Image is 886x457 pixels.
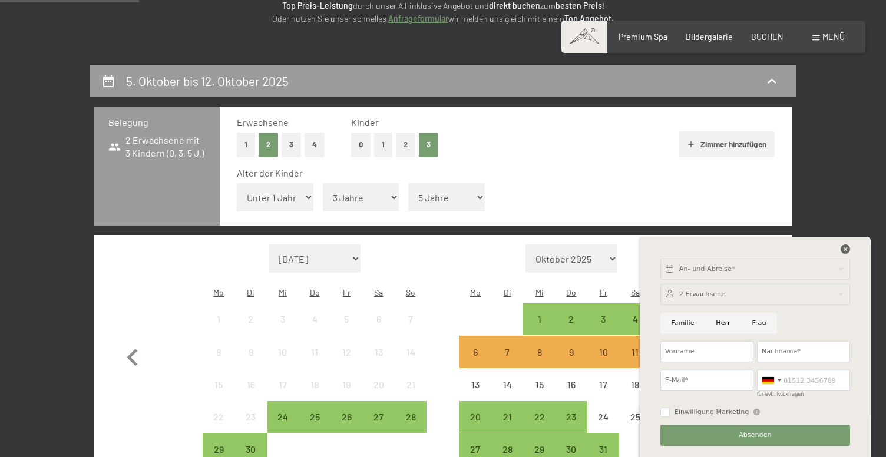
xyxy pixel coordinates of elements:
div: Sat Sep 06 2025 [363,303,395,335]
div: 20 [364,380,394,409]
div: Sat Oct 18 2025 [619,369,651,400]
span: Absenden [739,430,772,440]
div: Anreise möglich [459,401,491,433]
button: 1 [374,133,392,157]
div: Sat Oct 25 2025 [619,401,651,433]
div: Anreise nicht möglich [299,336,330,367]
span: Menü [822,32,845,42]
div: Anreise nicht möglich [619,401,651,433]
label: für evtl. Rückfragen [757,392,804,397]
abbr: Dienstag [504,287,511,297]
div: Mon Oct 13 2025 [459,369,491,400]
div: Mon Sep 15 2025 [203,369,234,400]
div: Tue Sep 23 2025 [234,401,266,433]
abbr: Donnerstag [566,287,576,297]
div: Anreise nicht möglich [491,336,523,367]
abbr: Montag [470,287,481,297]
div: Sat Sep 20 2025 [363,369,395,400]
button: 2 [396,133,415,157]
abbr: Samstag [631,287,640,297]
button: 0 [351,133,371,157]
div: Anreise nicht möglich [395,336,427,367]
div: 1 [524,314,554,344]
div: 22 [204,412,233,442]
button: 3 [419,133,438,157]
div: 7 [492,347,522,377]
div: Sun Sep 21 2025 [395,369,427,400]
div: Tue Sep 09 2025 [234,336,266,367]
div: 12 [332,347,361,377]
div: Anreise nicht möglich [267,336,299,367]
div: Fri Sep 05 2025 [330,303,362,335]
h3: Belegung [108,116,206,129]
div: Anreise möglich [459,336,491,367]
abbr: Samstag [374,287,383,297]
div: 17 [268,380,297,409]
div: Sun Sep 28 2025 [395,401,427,433]
div: Anreise nicht möglich [619,369,651,400]
div: Anreise möglich [556,303,587,335]
div: Wed Sep 24 2025 [267,401,299,433]
div: Anreise nicht möglich [556,369,587,400]
div: Tue Oct 14 2025 [491,369,523,400]
div: 28 [396,412,425,442]
abbr: Freitag [343,287,351,297]
div: Wed Oct 01 2025 [523,303,555,335]
div: Thu Oct 16 2025 [556,369,587,400]
abbr: Donnerstag [310,287,320,297]
div: 27 [364,412,394,442]
a: Premium Spa [619,32,667,42]
div: Anreise nicht möglich [299,303,330,335]
div: Anreise möglich [523,303,555,335]
div: Anreise nicht möglich [203,336,234,367]
div: Anreise nicht möglich [203,369,234,400]
span: 2 Erwachsene mit 3 Kindern (0, 3, 5 J.) [108,134,206,160]
div: 10 [268,347,297,377]
div: Anreise möglich [587,303,619,335]
div: Wed Oct 15 2025 [523,369,555,400]
abbr: Freitag [600,287,607,297]
div: Sat Sep 13 2025 [363,336,395,367]
div: Tue Sep 16 2025 [234,369,266,400]
div: Anreise nicht möglich [363,336,395,367]
div: Mon Sep 01 2025 [203,303,234,335]
div: 10 [589,347,618,377]
div: Anreise nicht möglich [587,336,619,367]
div: 3 [589,314,618,344]
div: 21 [492,412,522,442]
div: Mon Sep 08 2025 [203,336,234,367]
span: BUCHEN [751,32,783,42]
div: 4 [300,314,329,344]
div: Anreise nicht möglich [267,369,299,400]
div: 24 [589,412,618,442]
div: Tue Sep 02 2025 [234,303,266,335]
div: Anreise nicht möglich [459,369,491,400]
abbr: Mittwoch [535,287,544,297]
div: 16 [236,380,265,409]
a: Bildergalerie [686,32,733,42]
div: 9 [557,347,586,377]
div: Fri Oct 24 2025 [587,401,619,433]
div: Thu Sep 04 2025 [299,303,330,335]
div: 22 [524,412,554,442]
div: Fri Oct 03 2025 [587,303,619,335]
abbr: Mittwoch [279,287,287,297]
div: Anreise nicht möglich [587,369,619,400]
div: Anreise nicht möglich [395,303,427,335]
button: Zimmer hinzufügen [679,131,775,157]
abbr: Sonntag [406,287,415,297]
div: 23 [236,412,265,442]
div: Thu Sep 11 2025 [299,336,330,367]
div: 7 [396,314,425,344]
div: Anreise nicht möglich [234,336,266,367]
div: Anreise nicht möglich [330,369,362,400]
div: Anreise nicht möglich [363,369,395,400]
div: 13 [461,380,490,409]
div: 5 [332,314,361,344]
div: Sun Sep 07 2025 [395,303,427,335]
div: Anreise nicht möglich [203,303,234,335]
button: Absenden [660,425,850,446]
div: 14 [396,347,425,377]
